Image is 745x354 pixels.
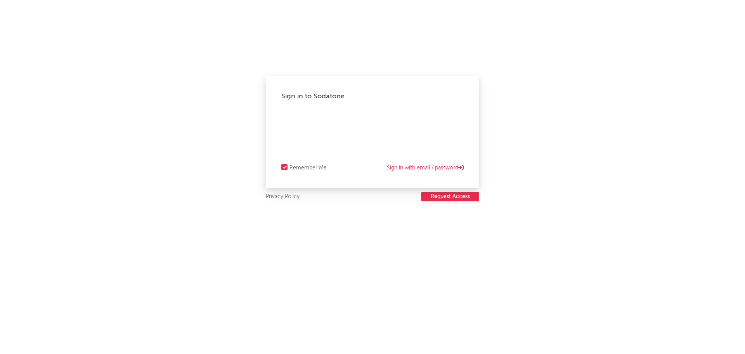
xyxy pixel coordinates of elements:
[281,92,464,101] div: Sign in to Sodatone
[387,163,464,173] a: Sign in with email / password
[289,163,327,173] div: Remember Me
[421,192,479,201] button: Request Access
[266,192,300,202] a: Privacy Policy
